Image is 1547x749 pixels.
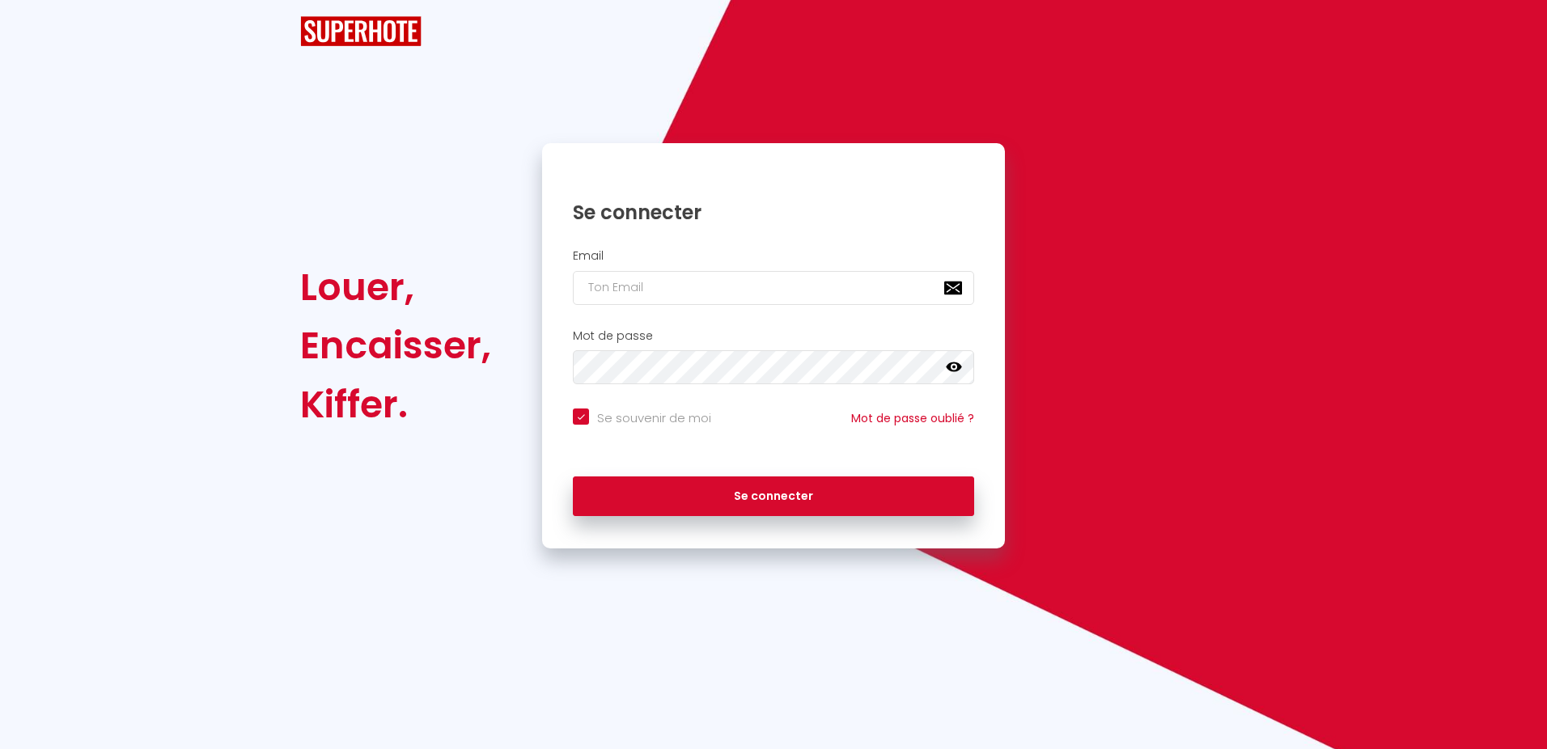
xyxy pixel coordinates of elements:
[300,258,491,316] div: Louer,
[851,410,974,426] a: Mot de passe oublié ?
[573,329,974,343] h2: Mot de passe
[573,271,974,305] input: Ton Email
[573,200,974,225] h1: Se connecter
[300,375,491,434] div: Kiffer.
[300,16,422,46] img: SuperHote logo
[573,476,974,517] button: Se connecter
[573,249,974,263] h2: Email
[300,316,491,374] div: Encaisser,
